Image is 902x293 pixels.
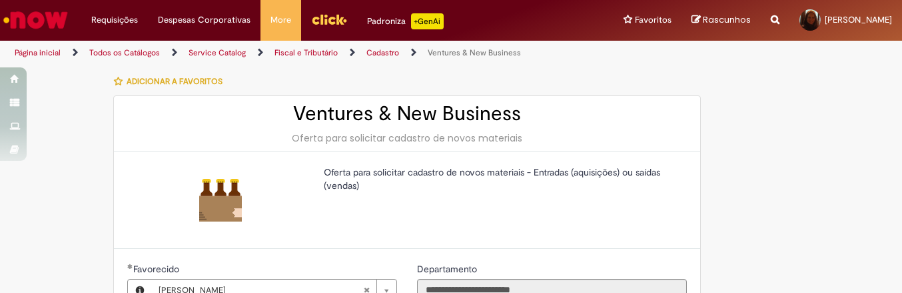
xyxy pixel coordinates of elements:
div: Oferta para solicitar cadastro de novos materiais [127,131,687,145]
h2: Ventures & New Business [127,103,687,125]
div: Padroniza [367,13,444,29]
a: Cadastro [366,47,399,58]
p: Oferta para solicitar cadastro de novos materiais - Entradas (aquisições) ou saídas (vendas) [324,166,677,192]
span: Obrigatório Preenchido [127,264,133,269]
span: More [270,13,291,27]
span: Requisições [91,13,138,27]
img: click_logo_yellow_360x200.png [311,9,347,29]
a: Service Catalog [189,47,246,58]
a: Página inicial [15,47,61,58]
ul: Trilhas de página [10,41,592,65]
span: Somente leitura - Departamento [417,263,480,275]
span: [PERSON_NAME] [825,14,892,25]
a: Rascunhos [691,14,751,27]
a: Ventures & New Business [428,47,521,58]
a: Todos os Catálogos [89,47,160,58]
p: +GenAi [411,13,444,29]
span: Necessários - Favorecido [133,263,182,275]
span: Rascunhos [703,13,751,26]
img: ServiceNow [1,7,70,33]
span: Despesas Corporativas [158,13,250,27]
button: Adicionar a Favoritos [113,67,230,95]
img: Ventures & New Business [199,179,242,222]
a: Fiscal e Tributário [274,47,338,58]
span: Adicionar a Favoritos [127,76,223,87]
label: Somente leitura - Departamento [417,262,480,276]
span: Favoritos [635,13,672,27]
